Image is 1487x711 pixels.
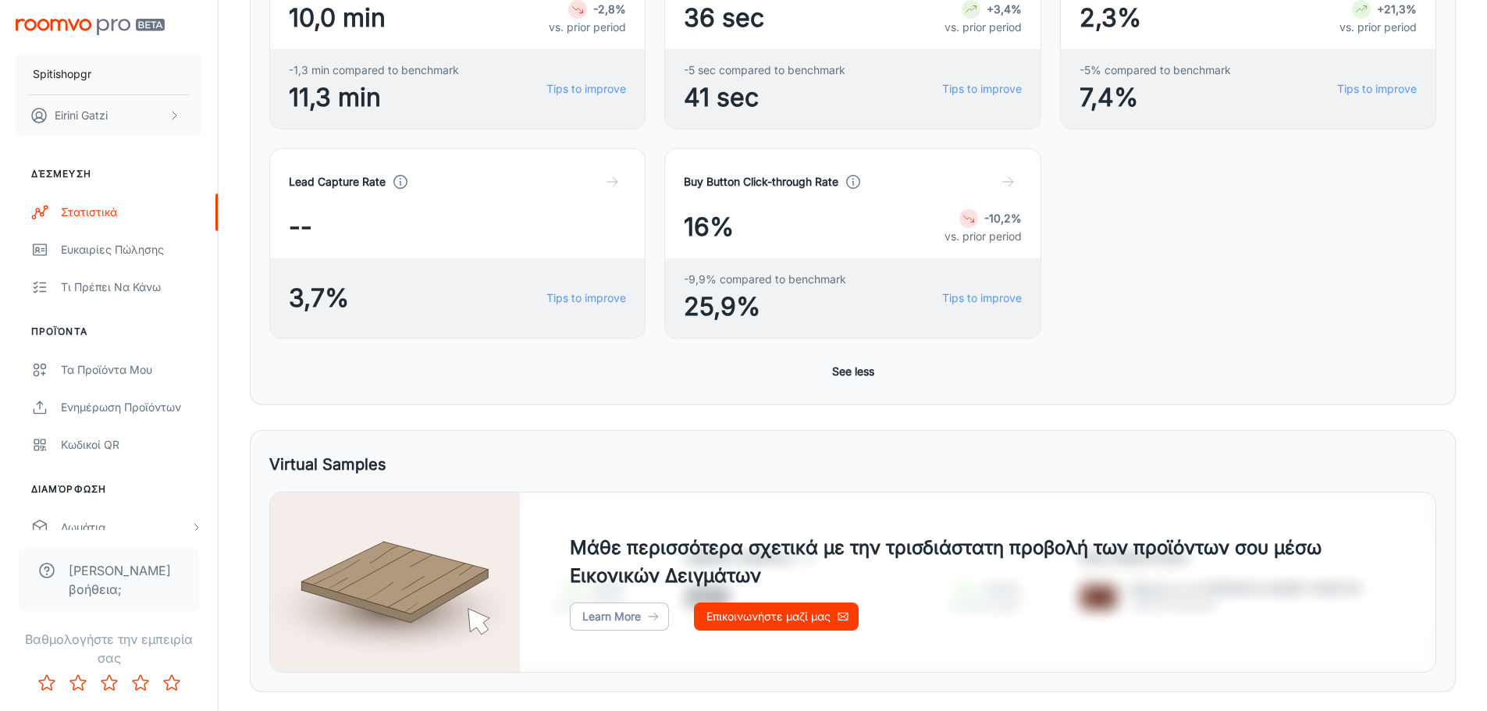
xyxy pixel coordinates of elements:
[684,288,846,325] span: 25,9%
[593,2,626,16] strong: -2,8%
[61,279,202,296] div: Τι πρέπει να κάνω
[289,279,349,317] span: 3,7%
[16,54,202,94] button: Spitishopgr
[944,19,1022,36] p: vs. prior period
[570,603,669,631] a: Learn More
[826,357,880,386] button: See less
[984,212,1022,225] strong: -10,2%
[1080,79,1231,116] span: 7,4%
[156,667,187,699] button: Rate 5 star
[684,62,845,79] span: -5 sec compared to benchmark
[1377,2,1417,16] strong: +21,3%
[94,667,125,699] button: Rate 3 star
[69,561,180,599] span: [PERSON_NAME] βοήθεια;
[62,667,94,699] button: Rate 2 star
[546,290,626,307] a: Tips to improve
[684,271,846,288] span: -9,9% compared to benchmark
[684,208,734,246] span: 16%
[61,204,202,221] div: Στατιστικά
[55,107,108,124] p: Eirini Gatzi
[61,436,202,453] div: Κωδικοί QR
[289,62,459,79] span: -1,3 min compared to benchmark
[942,290,1022,307] a: Tips to improve
[987,2,1022,16] strong: +3,4%
[549,19,626,36] p: vs. prior period
[269,453,386,476] h5: Virtual Samples
[16,95,202,136] button: Eirini Gatzi
[1337,80,1417,98] a: Tips to improve
[12,630,205,667] p: Βαθμολογήστε την εμπειρία σας
[61,399,202,416] div: Ενημέρωση Προϊόντων
[16,19,165,35] img: Roomvo PRO Beta
[31,667,62,699] button: Rate 1 star
[61,361,202,379] div: Τα προϊόντα μου
[684,79,845,116] span: 41 sec
[942,80,1022,98] a: Tips to improve
[1080,62,1231,79] span: -5% compared to benchmark
[546,80,626,98] a: Tips to improve
[33,66,91,83] p: Spitishopgr
[694,603,859,631] a: Επικοινωνήστε μαζί μας
[61,519,190,536] div: Δωμάτια
[289,79,459,116] span: 11,3 min
[1339,19,1417,36] p: vs. prior period
[570,534,1386,590] h4: Μάθε περισσότερα σχετικά με την τρισδιάστατη προβολή των προϊόντων σου μέσω Εικονικών Δειγμάτων
[61,241,202,258] div: Ευκαιρίες πώλησης
[289,173,386,190] h4: Lead Capture Rate
[684,173,838,190] h4: Buy Button Click-through Rate
[125,667,156,699] button: Rate 4 star
[289,208,312,246] span: --
[944,228,1022,245] p: vs. prior period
